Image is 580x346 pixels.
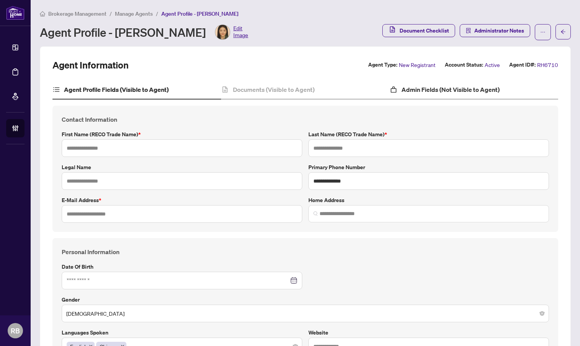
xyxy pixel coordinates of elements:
[485,60,500,69] span: Active
[313,211,318,216] img: search_icon
[62,196,302,204] label: E-mail Address
[399,60,436,69] span: New Registrant
[161,10,238,17] span: Agent Profile - [PERSON_NAME]
[466,28,471,33] span: solution
[62,328,302,337] label: Languages spoken
[549,319,572,342] button: Open asap
[48,10,106,17] span: Brokerage Management
[52,59,129,71] h2: Agent Information
[401,85,500,94] h4: Admin Fields (Not Visible to Agent)
[445,60,483,69] label: Account Status:
[215,25,230,39] img: Profile Icon
[66,306,544,321] span: Female
[62,247,549,256] h4: Personal Information
[509,60,536,69] label: Agent ID#:
[62,130,302,139] label: First Name (RECO Trade Name)
[40,24,248,40] div: Agent Profile - [PERSON_NAME]
[537,60,558,69] span: RH6710
[64,85,169,94] h4: Agent Profile Fields (Visible to Agent)
[11,325,20,336] span: RB
[156,9,158,18] li: /
[62,263,302,271] label: Date of Birth
[233,24,248,40] span: Edit Image
[110,9,112,18] li: /
[400,24,449,37] span: Document Checklist
[540,311,544,316] span: close-circle
[62,115,549,124] h4: Contact Information
[62,163,302,171] label: Legal Name
[233,85,315,94] h4: Documents (Visible to Agent)
[540,29,546,35] span: ellipsis
[382,24,455,37] button: Document Checklist
[115,10,153,17] span: Manage Agents
[368,60,397,69] label: Agent Type:
[474,24,524,37] span: Administrator Notes
[460,24,530,37] button: Administrator Notes
[6,6,25,20] img: logo
[308,130,549,139] label: Last Name (RECO Trade Name)
[40,11,45,16] span: home
[308,163,549,171] label: Primary Phone Number
[308,196,549,204] label: Home Address
[62,295,549,304] label: Gender
[560,29,566,34] span: arrow-left
[308,328,549,337] label: Website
